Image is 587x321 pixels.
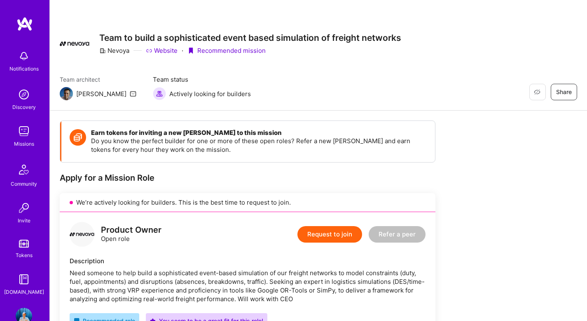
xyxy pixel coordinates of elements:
img: bell [16,48,32,64]
img: tokens [19,240,29,248]
div: Open role [101,226,161,243]
i: icon EyeClosed [534,89,540,95]
div: [PERSON_NAME] [76,90,126,98]
div: Notifications [9,64,39,73]
i: icon Mail [130,90,136,97]
p: Do you know the perfect builder for one or more of these open roles? Refer a new [PERSON_NAME] an... [91,137,427,154]
div: Product Owner [101,226,161,234]
div: [DOMAIN_NAME] [4,288,44,296]
div: Tokens [16,251,33,260]
img: Community [14,160,34,179]
img: guide book [16,271,32,288]
div: Discovery [12,103,36,111]
div: Nevoya [99,46,129,55]
div: Apply for a Mission Role [60,172,435,183]
h4: Earn tokens for inviting a new [PERSON_NAME] to this mission [91,129,427,137]
div: Missions [14,139,34,148]
i: icon CompanyGray [99,47,106,54]
a: Website [146,46,178,55]
img: Team Architect [60,87,73,100]
img: Invite [16,200,32,216]
div: Recommended mission [187,46,266,55]
button: Refer a peer [369,226,426,243]
div: Description [70,257,426,265]
img: Actively looking for builders [153,87,166,100]
img: Company Logo [60,41,89,46]
h3: Team to build a sophisticated event based simulation of freight networks [99,33,401,43]
i: icon PurpleRibbon [187,47,194,54]
div: Community [11,179,37,188]
span: Team architect [60,75,136,84]
img: Token icon [70,129,86,146]
span: Actively looking for builders [169,90,251,98]
img: logo [70,222,94,247]
button: Request to join [297,226,362,243]
div: Invite [18,216,30,225]
span: Share [556,88,572,96]
div: We’re actively looking for builders. This is the best time to request to join. [60,193,435,212]
button: Share [551,84,577,100]
div: · [182,46,183,55]
img: logo [16,17,33,31]
div: Need someone to help build a sophisticated event-based simulation of our freight networks to mode... [70,269,426,303]
span: Team status [153,75,251,84]
img: teamwork [16,123,32,139]
img: discovery [16,86,32,103]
